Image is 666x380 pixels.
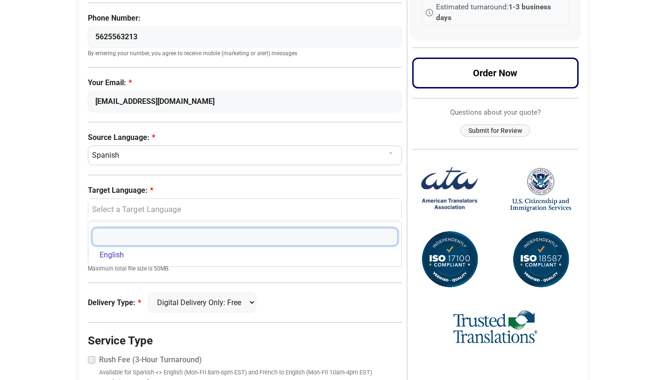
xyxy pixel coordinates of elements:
input: Enter Your Email [88,91,402,112]
img: American Translators Association Logo [419,159,480,220]
h6: Questions about your quote? [412,108,579,117]
label: Target Language: [88,185,402,196]
label: Phone Number: [88,13,402,24]
div: Select a Target Language [93,204,393,216]
img: Trusted Translations Logo [453,309,537,346]
input: Enter Your Phone Number [88,26,402,48]
strong: Rush Fee (3-Hour Turnaround) [99,355,202,364]
img: United States Citizenship and Immigration Services Logo [510,167,571,212]
button: Select a Target Language [88,198,402,221]
button: Submit for Review [460,124,530,137]
img: ISO 18587 Compliant Certification [510,229,571,290]
label: Source Language: [88,132,402,143]
small: Maximum total file size is 50MB. [88,264,402,273]
span: Estimated turnaround: [436,2,565,24]
input: Search [92,228,398,246]
button: Order Now [412,58,579,88]
label: Delivery Type: [88,297,141,308]
label: Your Email: [88,77,402,88]
img: ISO 17100 Compliant Certification [419,229,480,290]
span: English [100,249,124,261]
small: By entering your number, you agree to receive mobile (marketing or alert) messages [88,50,402,58]
legend: Service Type [88,332,402,349]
